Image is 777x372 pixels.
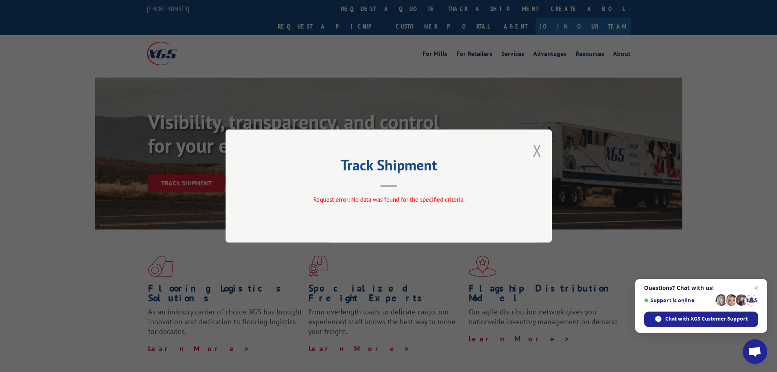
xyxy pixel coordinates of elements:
div: Open chat [743,339,767,364]
span: Support is online [644,297,713,303]
span: Questions? Chat with us! [644,285,758,291]
span: Request error: No data was found for the specified criteria. [313,196,464,203]
span: Chat with XGS Customer Support [665,315,748,323]
h2: Track Shipment [266,159,511,175]
button: Close modal [533,140,542,161]
span: Close chat [751,283,761,293]
div: Chat with XGS Customer Support [644,312,758,327]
